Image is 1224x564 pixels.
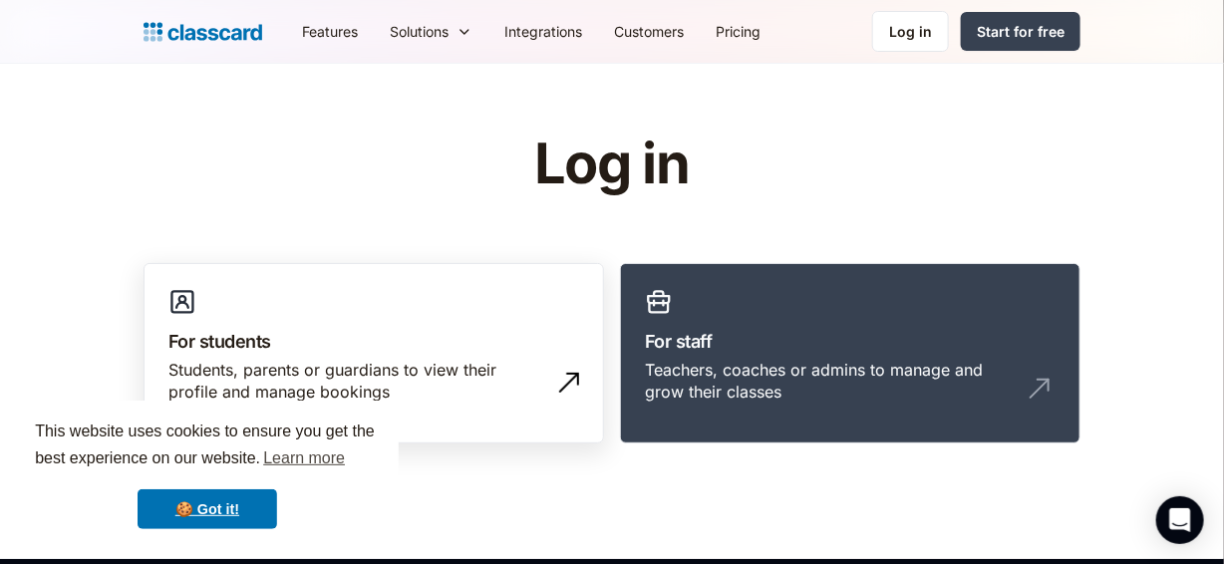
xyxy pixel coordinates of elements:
[144,18,262,46] a: home
[390,21,449,42] div: Solutions
[488,9,598,54] a: Integrations
[168,359,539,404] div: Students, parents or guardians to view their profile and manage bookings
[16,401,399,548] div: cookieconsent
[700,9,776,54] a: Pricing
[961,12,1080,51] a: Start for free
[645,359,1016,404] div: Teachers, coaches or admins to manage and grow their classes
[645,328,1056,355] h3: For staff
[598,9,700,54] a: Customers
[286,9,374,54] a: Features
[138,489,277,529] a: dismiss cookie message
[1156,496,1204,544] div: Open Intercom Messenger
[144,263,604,444] a: For studentsStudents, parents or guardians to view their profile and manage bookings
[374,9,488,54] div: Solutions
[296,134,929,195] h1: Log in
[620,263,1080,444] a: For staffTeachers, coaches or admins to manage and grow their classes
[977,21,1065,42] div: Start for free
[872,11,949,52] a: Log in
[168,328,579,355] h3: For students
[889,21,932,42] div: Log in
[260,443,348,473] a: learn more about cookies
[35,420,380,473] span: This website uses cookies to ensure you get the best experience on our website.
